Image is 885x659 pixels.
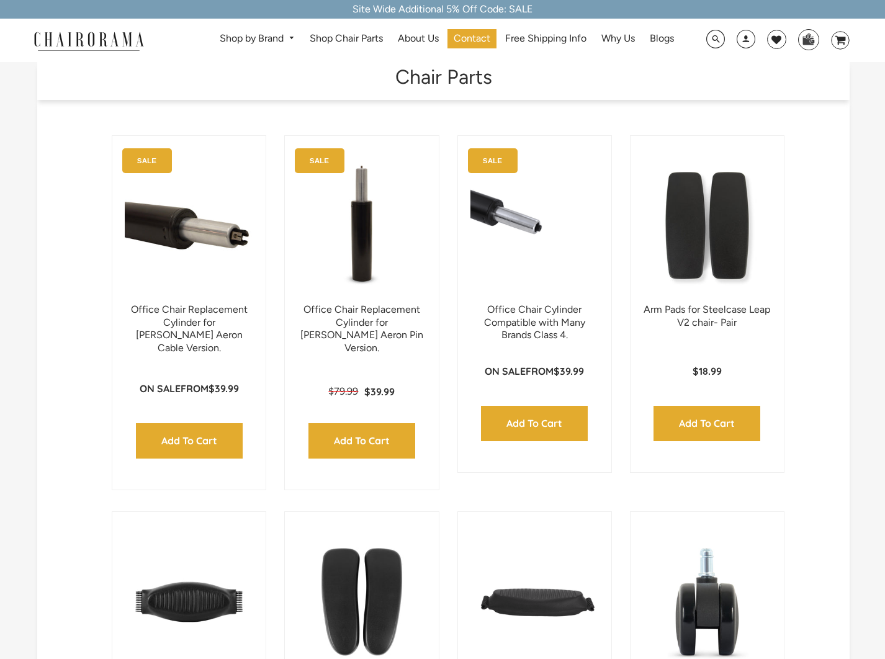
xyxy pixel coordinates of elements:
[125,148,253,303] img: Office Chair Replacement Cylinder for Herman Miller Aeron Cable Version. - chairorama
[595,29,641,48] a: Why Us
[209,382,239,395] span: $39.99
[554,365,584,377] span: $39.99
[485,365,584,378] p: from
[644,29,680,48] a: Blogs
[398,32,439,45] span: About Us
[297,148,426,303] img: Office Chair Replacement Cylinder for Herman Miller Aeron Pin Version. - chairorama
[213,29,301,48] a: Shop by Brand
[654,406,760,441] input: Add to Cart
[131,303,248,354] a: Office Chair Replacement Cylinder for [PERSON_NAME] Aeron Cable Version.
[308,423,415,459] input: Add to Cart
[485,365,526,377] strong: On Sale
[328,385,358,397] span: $79.99
[50,62,837,89] h1: Chair Parts
[643,148,771,303] img: Arm Pads for Steelcase Leap V2 chair- Pair - chairorama
[447,29,496,48] a: Contact
[470,148,599,303] img: Office Chair Cylinder Compatible with Many Brands Class 4. - chairorama
[644,303,770,328] a: Arm Pads for Steelcase Leap V2 chair- Pair
[310,32,383,45] span: Shop Chair Parts
[499,29,593,48] a: Free Shipping Info
[650,32,674,45] span: Blogs
[297,148,426,303] a: Office Chair Replacement Cylinder for Herman Miller Aeron Pin Version. - chairorama Office Chair ...
[601,32,635,45] span: Why Us
[136,423,243,459] input: Add to Cart
[27,30,151,52] img: chairorama
[693,365,722,377] span: $18.99
[303,29,389,48] a: Shop Chair Parts
[140,382,181,395] strong: On Sale
[140,382,239,395] p: from
[454,32,490,45] span: Contact
[137,156,156,164] text: SALE
[310,156,329,164] text: SALE
[643,148,771,303] a: Arm Pads for Steelcase Leap V2 chair- Pair - chairorama Arm Pads for Steelcase Leap V2 chair- Pai...
[481,406,588,441] input: Add to Cart
[482,156,501,164] text: SALE
[125,148,253,303] a: Office Chair Replacement Cylinder for Herman Miller Aeron Cable Version. - chairorama Office Chai...
[392,29,445,48] a: About Us
[204,29,691,52] nav: DesktopNavigation
[300,303,423,354] a: Office Chair Replacement Cylinder for [PERSON_NAME] Aeron Pin Version.
[364,385,395,398] span: $39.99
[484,303,585,341] a: Office Chair Cylinder Compatible with Many Brands Class 4.
[470,148,599,303] a: Office Chair Cylinder Compatible with Many Brands Class 4. - chairorama Office Chair Cylinder Com...
[505,32,586,45] span: Free Shipping Info
[799,30,818,48] img: WhatsApp_Image_2024-07-12_at_16.23.01.webp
